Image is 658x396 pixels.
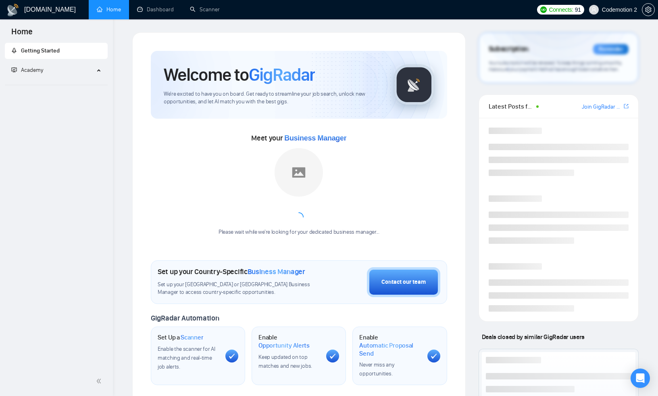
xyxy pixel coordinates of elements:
[5,43,108,59] li: Getting Started
[21,67,43,73] span: Academy
[394,65,434,105] img: gigradar-logo.png
[489,101,534,111] span: Latest Posts from the GigRadar Community
[359,333,421,357] h1: Enable
[479,330,588,344] span: Deals closed by similar GigRadar users
[540,6,547,13] img: upwork-logo.png
[624,103,629,110] a: export
[158,346,215,370] span: Enable the scanner for AI matching and real-time job alerts.
[164,90,381,106] span: We're excited to have you on board. Get ready to streamline your job search, unlock new opportuni...
[275,148,323,197] img: placeholder.png
[549,5,573,14] span: Connects:
[381,278,426,287] div: Contact our team
[151,314,219,323] span: GigRadar Automation
[642,6,655,13] a: setting
[96,377,104,385] span: double-left
[489,60,623,73] span: Your subscription will be renewed. To keep things running smoothly, make sure your payment method...
[593,44,629,54] div: Reminder
[575,5,581,14] span: 91
[258,342,310,350] span: Opportunity Alerts
[624,103,629,109] span: export
[248,267,305,276] span: Business Manager
[249,64,315,86] span: GigRadar
[181,333,203,342] span: Scanner
[642,6,654,13] span: setting
[158,333,203,342] h1: Set Up a
[292,211,305,224] span: loading
[190,6,220,13] a: searchScanner
[359,342,421,357] span: Automatic Proposal Send
[158,267,305,276] h1: Set up your Country-Specific
[5,26,39,43] span: Home
[214,228,384,236] div: Please wait while we're looking for your dedicated business manager...
[11,67,17,73] span: fund-projection-screen
[97,6,121,13] a: homeHome
[642,3,655,16] button: setting
[359,361,394,377] span: Never miss any opportunities.
[137,6,174,13] a: dashboardDashboard
[5,82,108,87] li: Academy Homepage
[367,267,440,297] button: Contact our team
[489,42,529,56] span: Subscription
[11,67,43,73] span: Academy
[11,48,17,53] span: rocket
[164,64,315,86] h1: Welcome to
[591,7,597,13] span: user
[158,281,327,296] span: Set up your [GEOGRAPHIC_DATA] or [GEOGRAPHIC_DATA] Business Manager to access country-specific op...
[258,333,320,349] h1: Enable
[631,369,650,388] div: Open Intercom Messenger
[251,134,346,142] span: Meet your
[258,354,312,369] span: Keep updated on top matches and new jobs.
[582,103,622,111] a: Join GigRadar Slack Community
[21,47,60,54] span: Getting Started
[284,134,346,142] span: Business Manager
[6,4,19,17] img: logo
